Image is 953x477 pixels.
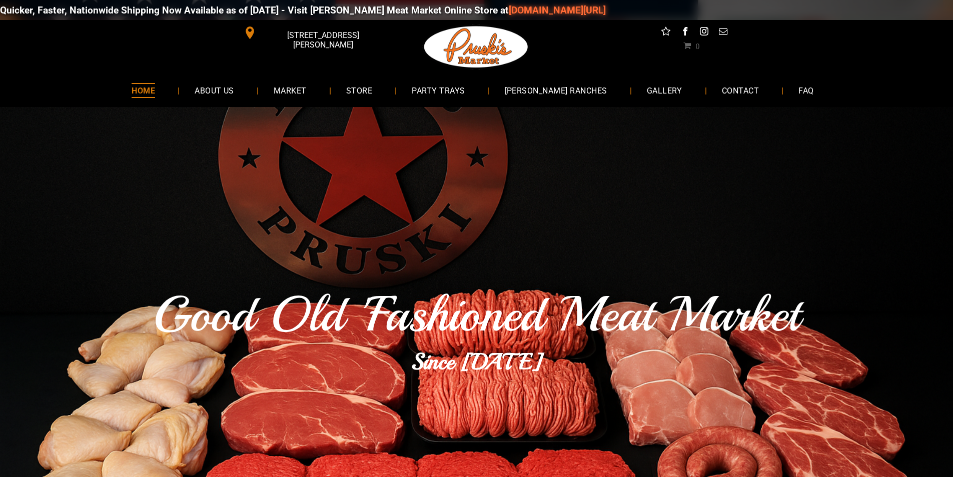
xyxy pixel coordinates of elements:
span: [STREET_ADDRESS][PERSON_NAME] [258,25,387,54]
a: facebook [678,25,691,40]
img: Pruski-s+Market+HQ+Logo2-259w.png [422,20,530,74]
a: STORE [331,77,387,103]
a: ABOUT US [180,77,249,103]
a: email [716,25,729,40]
span: Good Old 'Fashioned Meat Market [153,283,800,345]
a: PARTY TRAYS [397,77,480,103]
b: Since [DATE] [411,347,542,376]
a: GALLERY [632,77,697,103]
a: [STREET_ADDRESS][PERSON_NAME] [237,25,390,40]
span: 0 [695,41,699,49]
a: MARKET [259,77,322,103]
a: HOME [117,77,170,103]
a: [PERSON_NAME] RANCHES [490,77,622,103]
a: instagram [697,25,710,40]
a: FAQ [783,77,828,103]
a: CONTACT [707,77,774,103]
a: Social network [659,25,672,40]
span: HOME [132,83,155,97]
